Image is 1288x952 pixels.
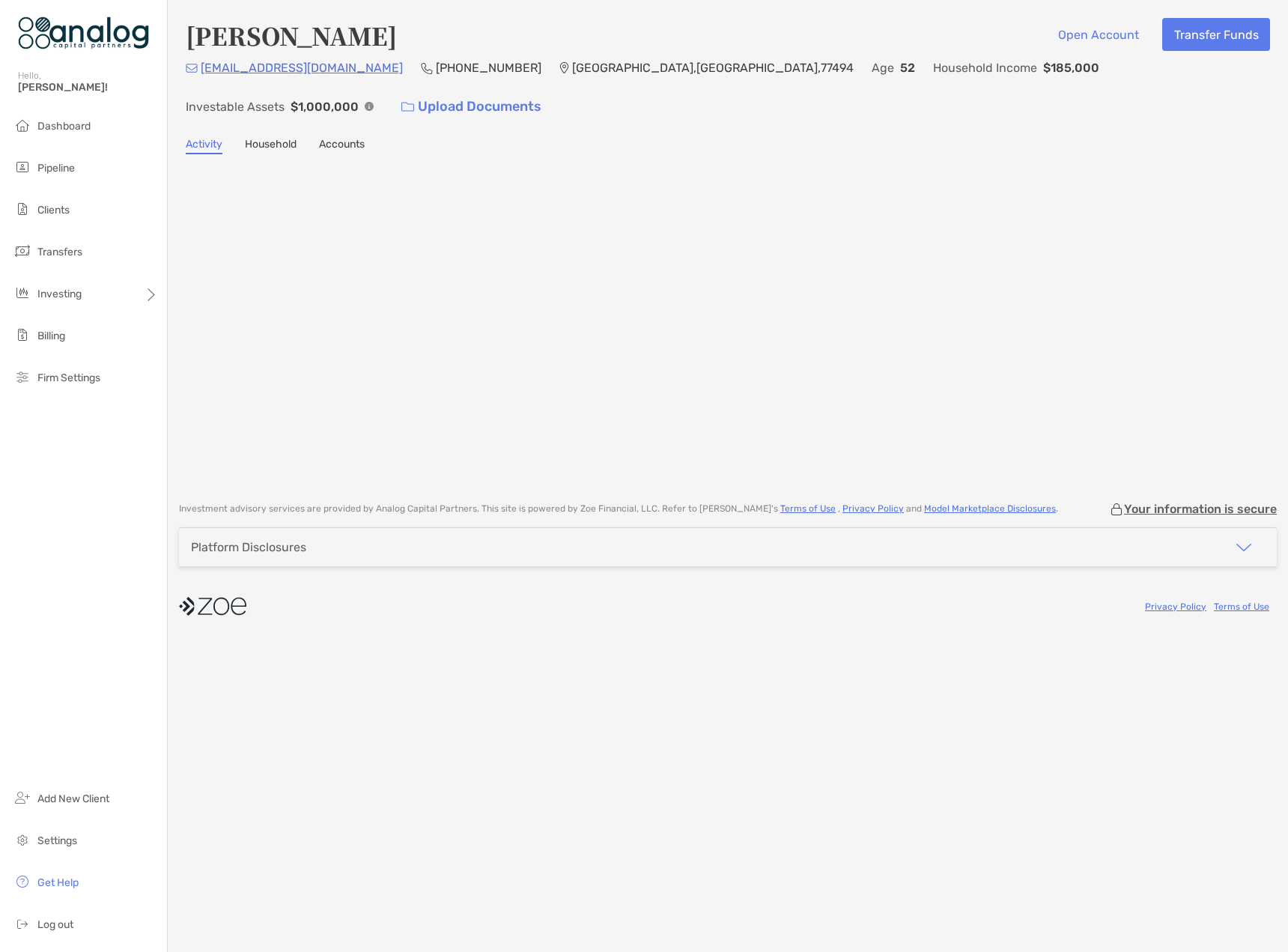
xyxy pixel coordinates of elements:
[186,138,222,154] a: Activity
[179,589,246,623] img: company logo
[13,158,31,176] img: pipeline icon
[1046,18,1150,51] button: Open Account
[37,876,79,889] span: Get Help
[37,204,70,216] span: Clients
[780,503,836,514] a: Terms of Use
[191,540,306,554] div: Platform Disclosures
[37,918,73,931] span: Log out
[186,64,198,73] img: Email Icon
[900,58,915,77] p: 52
[37,834,77,847] span: Settings
[842,503,904,514] a: Privacy Policy
[13,200,31,218] img: clients icon
[1235,539,1253,557] img: icon arrow
[13,326,31,344] img: billing icon
[559,62,569,74] img: Location Icon
[872,58,894,77] p: Age
[37,372,100,384] span: Firm Settings
[37,288,82,300] span: Investing
[1145,601,1206,612] a: Privacy Policy
[18,6,149,60] img: Zoe Logo
[37,330,65,342] span: Billing
[924,503,1056,514] a: Model Marketplace Disclosures
[13,368,31,386] img: firm-settings icon
[1124,502,1277,516] p: Your information is secure
[421,62,433,74] img: Phone Icon
[18,81,158,94] span: [PERSON_NAME]!
[319,138,365,154] a: Accounts
[37,246,82,258] span: Transfers
[572,58,854,77] p: [GEOGRAPHIC_DATA] , [GEOGRAPHIC_DATA] , 77494
[1043,58,1099,77] p: $185,000
[392,91,551,123] a: Upload Documents
[13,831,31,849] img: settings icon
[933,58,1037,77] p: Household Income
[365,102,374,111] img: Info Icon
[186,97,285,116] p: Investable Assets
[1162,18,1270,51] button: Transfer Funds
[291,97,359,116] p: $1,000,000
[13,116,31,134] img: dashboard icon
[179,503,1058,515] p: Investment advisory services are provided by Analog Capital Partners . This site is powered by Zo...
[1214,601,1269,612] a: Terms of Use
[13,284,31,302] img: investing icon
[245,138,297,154] a: Household
[401,102,414,112] img: button icon
[37,120,91,133] span: Dashboard
[436,58,541,77] p: [PHONE_NUMBER]
[186,18,397,52] h4: [PERSON_NAME]
[201,58,403,77] p: [EMAIL_ADDRESS][DOMAIN_NAME]
[13,789,31,807] img: add_new_client icon
[13,873,31,891] img: get-help icon
[13,242,31,260] img: transfers icon
[37,792,109,805] span: Add New Client
[37,162,75,175] span: Pipeline
[13,915,31,933] img: logout icon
